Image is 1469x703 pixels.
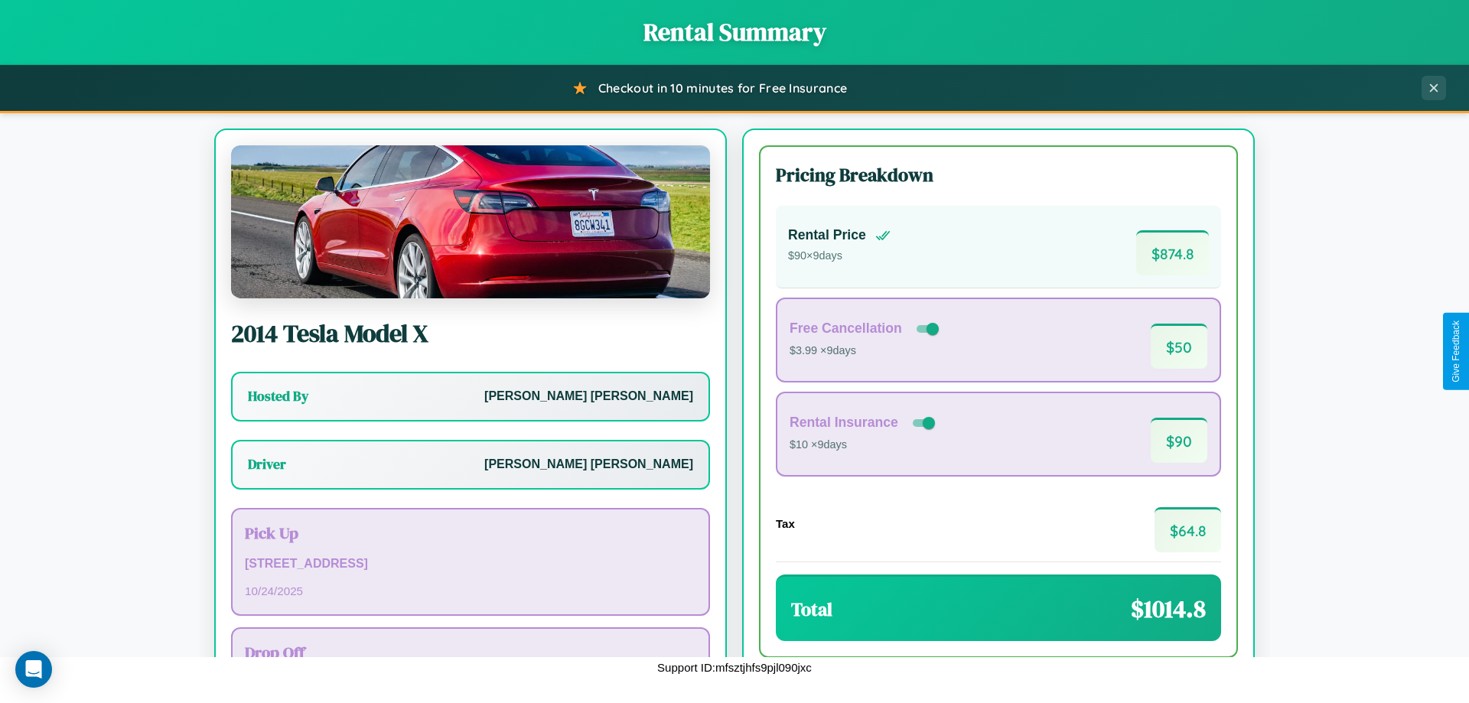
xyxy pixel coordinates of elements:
h4: Free Cancellation [790,321,902,337]
p: $10 × 9 days [790,435,938,455]
p: [PERSON_NAME] [PERSON_NAME] [484,454,693,476]
p: [PERSON_NAME] [PERSON_NAME] [484,386,693,408]
span: $ 1014.8 [1131,592,1206,626]
p: Support ID: mfsztjhfs9pjl090jxc [657,657,812,678]
span: $ 874.8 [1136,230,1209,275]
div: Open Intercom Messenger [15,651,52,688]
p: [STREET_ADDRESS] [245,553,696,575]
h3: Pricing Breakdown [776,162,1221,187]
p: $3.99 × 9 days [790,341,942,361]
h3: Total [791,597,832,622]
h3: Hosted By [248,387,308,405]
h4: Tax [776,517,795,530]
h4: Rental Price [788,227,866,243]
p: 10 / 24 / 2025 [245,581,696,601]
h3: Pick Up [245,522,696,544]
span: $ 90 [1151,418,1207,463]
h3: Driver [248,455,286,474]
span: Checkout in 10 minutes for Free Insurance [598,80,847,96]
p: $ 90 × 9 days [788,246,891,266]
h1: Rental Summary [15,15,1454,49]
h4: Rental Insurance [790,415,898,431]
span: $ 50 [1151,324,1207,369]
h2: 2014 Tesla Model X [231,317,710,350]
img: Tesla Model X [231,145,710,298]
span: $ 64.8 [1155,507,1221,552]
h3: Drop Off [245,641,696,663]
div: Give Feedback [1451,321,1461,382]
